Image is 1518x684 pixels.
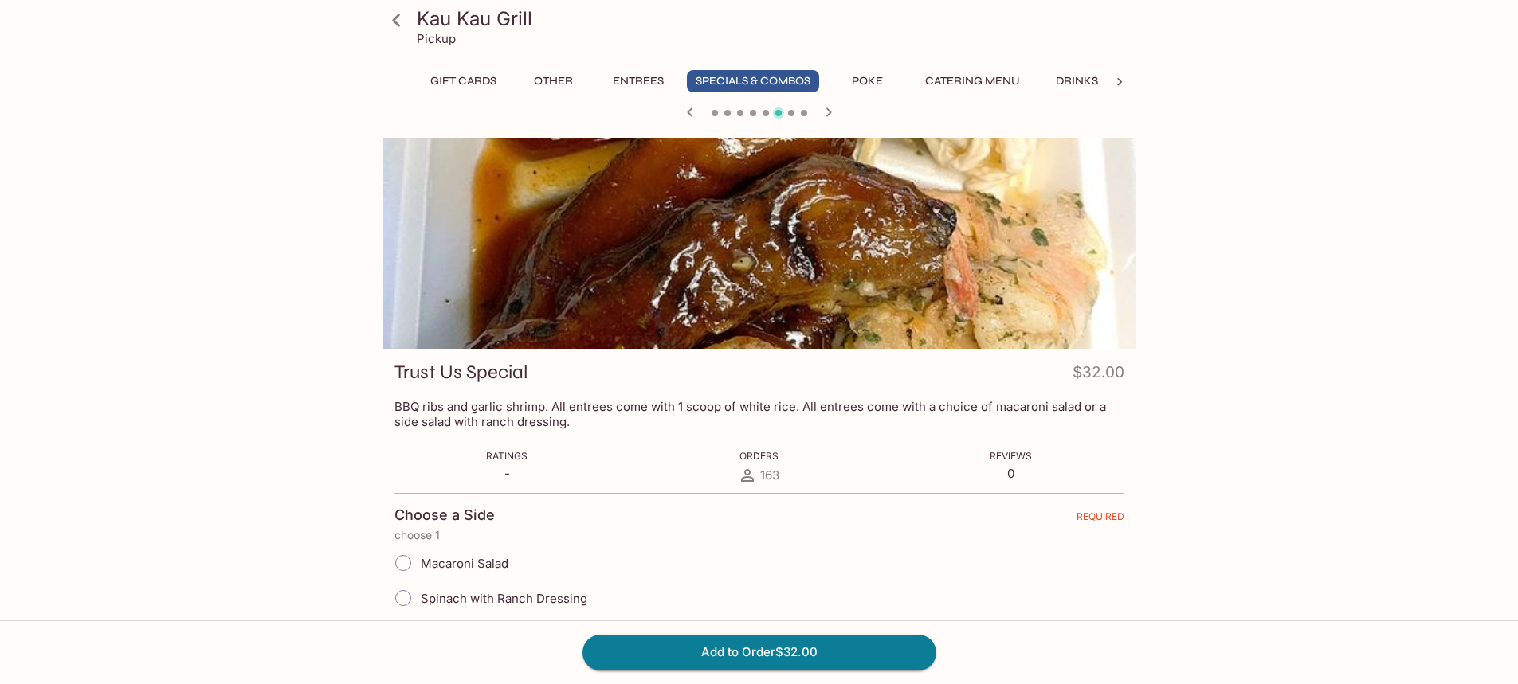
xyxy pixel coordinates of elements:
[1073,360,1124,391] h4: $32.00
[916,70,1029,92] button: Catering Menu
[421,556,508,571] span: Macaroni Salad
[1077,510,1124,529] span: REQUIRED
[394,399,1124,429] p: BBQ ribs and garlic shrimp. All entrees come with 1 scoop of white rice. All entrees come with a ...
[990,466,1032,481] p: 0
[1041,70,1113,92] button: Drinks
[582,635,936,670] button: Add to Order$32.00
[417,6,1129,31] h3: Kau Kau Grill
[602,70,674,92] button: Entrees
[760,467,779,483] span: 163
[832,70,904,92] button: Poke
[421,591,587,606] span: Spinach with Ranch Dressing
[486,450,528,462] span: Ratings
[422,70,505,92] button: Gift Cards
[417,31,456,46] p: Pickup
[518,70,590,92] button: Other
[990,450,1032,462] span: Reviews
[394,360,528,385] h3: Trust Us Special
[486,466,528,481] p: -
[394,506,495,524] h4: Choose a Side
[739,450,779,462] span: Orders
[687,70,819,92] button: Specials & Combos
[383,138,1136,349] div: Trust Us Special
[394,529,1124,541] p: choose 1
